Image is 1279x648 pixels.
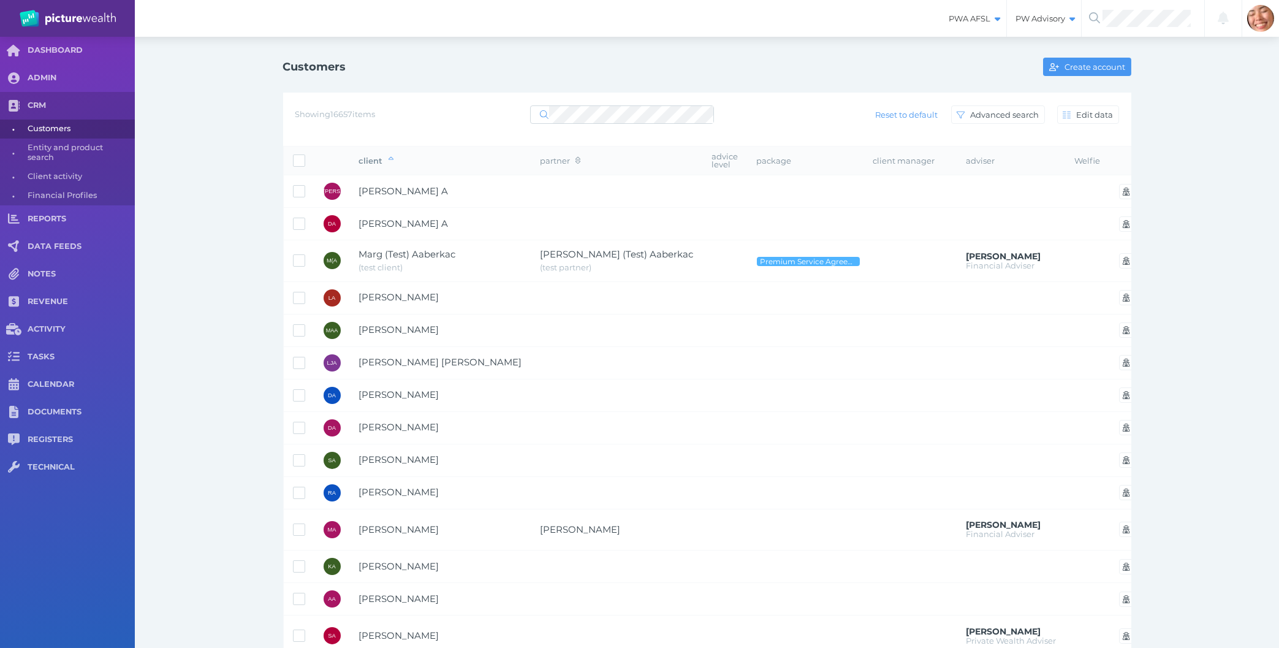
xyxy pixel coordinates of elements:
[359,486,439,498] span: Reg Abbott
[359,524,439,535] span: Mike Abbott
[28,269,135,280] span: NOTES
[28,352,135,362] span: TASKS
[1119,355,1134,370] button: Open user's account in Portal
[28,242,135,252] span: DATA FEEDS
[324,558,341,575] div: Kerry Abbott
[966,626,1041,637] span: Gareth Healy
[28,139,131,167] span: Entity and product search
[359,421,439,433] span: Damien Abbott
[359,560,439,572] span: Kerry Abbott
[328,633,335,639] span: SA
[295,109,376,119] span: Showing 16657 items
[957,147,1066,175] th: adviser
[328,527,336,533] span: MA
[1119,322,1134,338] button: Open user's account in Portal
[869,105,943,124] button: Reset to default
[28,324,135,335] span: ACTIVITY
[541,262,592,272] span: test partner
[359,454,439,465] span: Simone Abbott
[324,322,341,339] div: Mustafa Al Abbasi
[1119,452,1134,468] button: Open user's account in Portal
[870,110,943,120] span: Reset to default
[324,387,341,404] div: Dale Abblitt
[28,73,135,83] span: ADMIN
[28,120,131,139] span: Customers
[28,435,135,445] span: REGISTERS
[328,563,335,570] span: KA
[966,251,1041,262] span: Grant Teakle
[324,521,341,538] div: Mike Abbott
[324,188,371,194] span: [PERSON_NAME]
[359,630,439,641] span: Samuel Abbott
[966,519,1041,530] span: Brad Bond
[359,291,439,303] span: Lars Aarekol
[1043,58,1131,76] button: Create account
[759,257,857,266] span: Premium Service Agreement - Ongoing
[28,167,131,186] span: Client activity
[326,327,338,334] span: MAA
[1119,559,1134,574] button: Open user's account in Portal
[28,186,131,205] span: Financial Profiles
[327,257,337,264] span: M(A
[703,147,748,175] th: advice level
[324,183,341,200] div: Jackson A
[359,356,522,368] span: Lee John Abbiss
[328,221,336,227] span: DA
[864,147,957,175] th: client manager
[20,10,116,27] img: PW
[359,324,439,335] span: Mustafa Al Abbasi
[1119,253,1134,269] button: Open user's account in Portal
[283,60,346,74] h1: Customers
[1119,522,1134,537] button: Open user's account in Portal
[1066,147,1110,175] th: Welfie
[359,389,439,400] span: Dale Abblitt
[328,457,335,463] span: SA
[28,462,135,473] span: TECHNICAL
[28,297,135,307] span: REVENUE
[327,360,336,366] span: LJA
[1119,387,1134,403] button: Open user's account in Portal
[1119,184,1134,199] button: Open user's account in Portal
[1062,62,1131,72] span: Create account
[328,490,336,496] span: RA
[28,407,135,417] span: DOCUMENTS
[324,484,341,501] div: Reg Abbott
[966,529,1035,539] span: Financial Adviser
[966,261,1035,270] span: Financial Adviser
[359,156,393,166] span: client
[541,248,694,260] span: William (Test) Aaberkac
[1119,628,1134,644] button: Open user's account in Portal
[324,289,341,307] div: Lars Aarekol
[541,524,621,535] span: Jennifer Abbott
[324,252,341,269] div: Marg (Test) Aaberkac
[328,425,336,431] span: DA
[1119,420,1134,435] button: Open user's account in Portal
[28,101,135,111] span: CRM
[1074,110,1118,120] span: Edit data
[541,156,580,166] span: partner
[1119,485,1134,500] button: Open user's account in Portal
[1119,290,1134,305] button: Open user's account in Portal
[968,110,1044,120] span: Advanced search
[359,593,439,604] span: Angela Abbott
[328,392,336,398] span: DA
[748,147,864,175] th: package
[28,214,135,224] span: REPORTS
[940,13,1006,24] span: PWA AFSL
[966,636,1057,646] span: Private Wealth Adviser
[328,295,335,301] span: LA
[328,596,335,602] span: AA
[359,218,449,229] span: Dahlan A
[1007,13,1081,24] span: PW Advisory
[324,419,341,436] div: Damien Abbott
[324,452,341,469] div: Simone Abbott
[28,379,135,390] span: CALENDAR
[1119,216,1134,232] button: Open user's account in Portal
[324,215,341,232] div: Dahlan A
[28,45,135,56] span: DASHBOARD
[359,185,449,197] span: Jackson A
[324,627,341,644] div: Samuel Abbott
[951,105,1045,124] button: Advanced search
[1057,105,1119,124] button: Edit data
[324,590,341,608] div: Angela Abbott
